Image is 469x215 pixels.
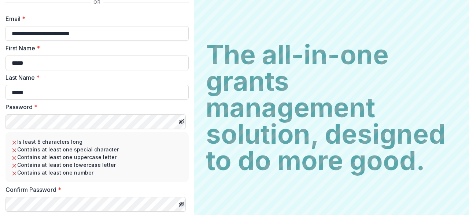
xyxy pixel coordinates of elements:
label: Confirm Password [5,185,184,194]
label: First Name [5,44,184,53]
button: Toggle password visibility [176,198,187,210]
li: Is least 8 characters long [11,138,183,146]
li: Contains at least one uppercase letter [11,153,183,161]
li: Contains at least one lowercase letter [11,161,183,169]
li: Contains at least one special character [11,146,183,153]
label: Password [5,103,184,111]
label: Email [5,14,184,23]
label: Last Name [5,73,184,82]
li: Contains at least one number [11,169,183,176]
button: Toggle password visibility [176,116,187,128]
